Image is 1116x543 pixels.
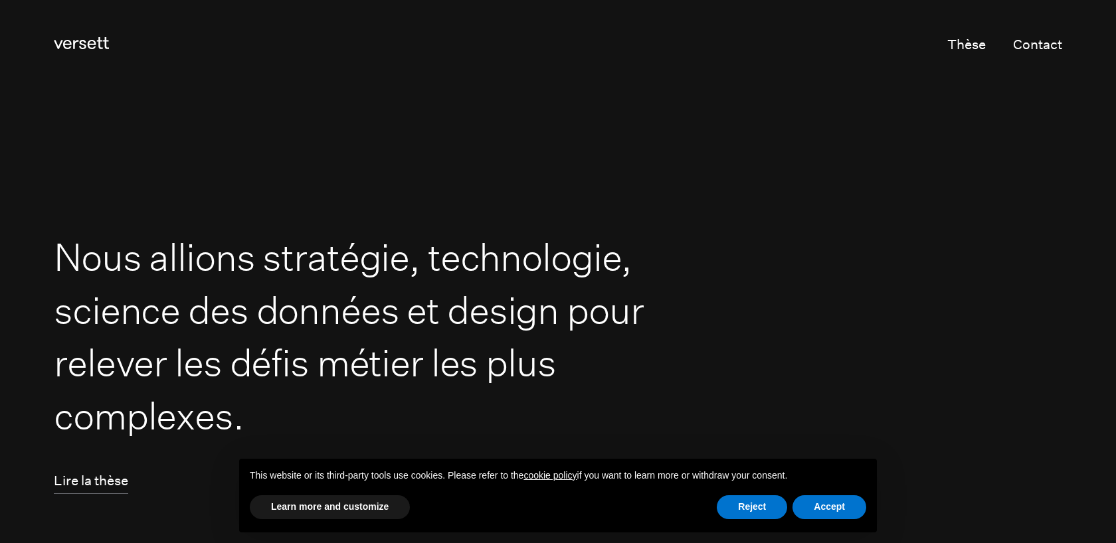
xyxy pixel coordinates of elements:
[947,33,986,58] a: Thèse
[54,469,128,495] a: Lire la thèse
[239,459,877,493] div: This website or its third-party tools use cookies. Please refer to the if you want to learn more ...
[54,230,658,441] h1: Nous allions stratégie, technologie, science des données et design pour relever les défis métier ...
[523,470,577,481] a: cookie policy
[1013,33,1062,58] a: Contact
[717,495,787,519] button: Reject
[792,495,866,519] button: Accept
[250,495,410,519] button: Learn more and customize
